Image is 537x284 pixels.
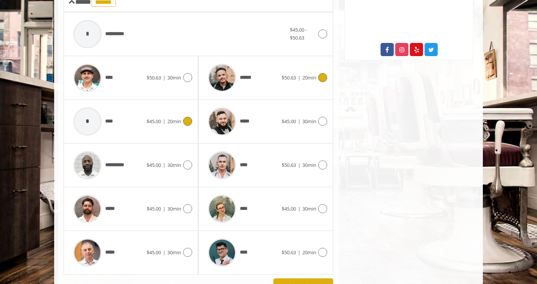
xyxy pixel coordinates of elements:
span: | [298,74,300,81]
span: 30min [167,74,181,81]
span: $45.00 [147,162,161,168]
span: $45.00 [282,118,296,125]
span: | [298,118,300,125]
span: 30min [167,249,181,256]
span: 30min [167,205,181,212]
span: $45.00 [147,249,161,256]
span: $45.00 [147,118,161,125]
span: | [298,162,300,168]
span: $45.00 [147,205,161,212]
span: | [163,162,165,168]
span: $45.00 - $50.63 [290,26,307,41]
span: $50.63 [282,249,296,256]
span: 30min [302,162,316,168]
span: | [163,249,165,256]
span: 20min [302,74,316,81]
span: | [163,118,165,125]
span: $50.63 [282,74,296,81]
span: 30min [167,162,181,168]
span: | [298,205,300,212]
span: | [298,249,300,256]
span: $50.63 [147,74,161,81]
span: $50.63 [282,162,296,168]
span: | [163,205,165,212]
span: 30min [302,205,316,212]
span: 20min [302,249,316,256]
span: 30min [302,118,316,125]
span: $45.00 [282,205,296,212]
span: 20min [167,118,181,125]
span: | [163,74,165,81]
